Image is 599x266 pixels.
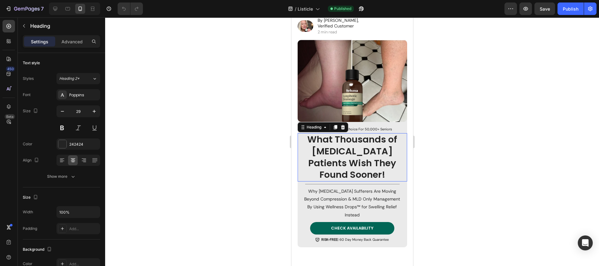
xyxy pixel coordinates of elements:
img: gempages_557053236121502498-9b124ce4-58d7-46fb-b206-d9250af8b75e.png [6,22,116,104]
h2: The #1 Choice For 50,000+ Seniors [43,109,101,114]
div: 450 [6,66,15,71]
div: Styles [23,76,34,81]
div: Text style [23,60,40,66]
div: Add... [69,226,99,232]
div: Beta [5,114,15,119]
iframe: Design area [291,17,413,266]
button: Publish [558,2,584,15]
a: CHECK AVAILABILITY [19,205,103,217]
span: Heading 2* [59,76,80,81]
span: | 60 Day Money Back Guarantee [30,220,97,224]
span: Save [540,6,550,12]
strong: RISK-FREE [30,220,46,224]
p: 2 min read [26,12,67,17]
div: Font [23,92,31,98]
div: Open Intercom Messenger [578,235,593,250]
p: Advanced [61,38,83,45]
div: Undo/Redo [118,2,143,15]
span: Listicle [298,6,313,12]
div: Width [23,209,33,215]
div: Padding [23,226,37,231]
span: / [295,6,296,12]
p: Settings [31,38,48,45]
p: 7 [41,5,44,12]
button: Show more [23,171,100,182]
p: Why [MEDICAL_DATA] Sufferers Are Moving Beyond Compression & MLD Only Management By Using Wellnes... [12,170,110,201]
button: Save [534,2,555,15]
div: Show more [47,173,76,180]
button: 7 [2,2,46,15]
div: Heading [14,107,31,113]
div: 242424 [69,142,99,147]
div: Size [23,107,39,115]
p: Heading [30,22,98,30]
span: Published [334,6,351,12]
button: Heading 2* [56,73,100,84]
input: Auto [57,206,100,218]
strong: What Thousands of [MEDICAL_DATA] Patients Wish They Found Sooner! [16,116,106,163]
div: Poppins [69,92,99,98]
span: CHECK AVAILABILITY [40,208,82,214]
div: Background [23,245,53,254]
div: Align [23,156,40,165]
div: Color [23,141,32,147]
div: Publish [563,6,578,12]
div: Size [23,193,39,202]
